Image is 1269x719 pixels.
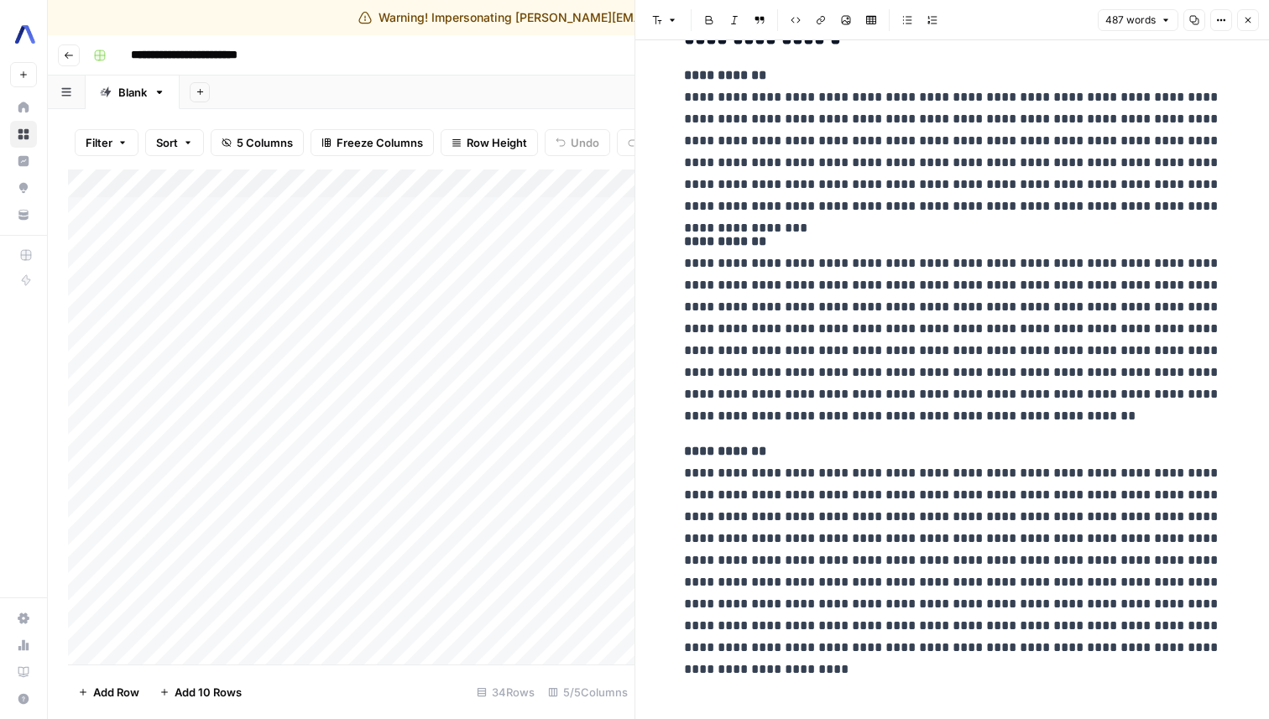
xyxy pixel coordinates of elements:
[145,129,204,156] button: Sort
[467,134,527,151] span: Row Height
[470,679,541,706] div: 34 Rows
[10,201,37,228] a: Your Data
[311,129,434,156] button: Freeze Columns
[86,134,112,151] span: Filter
[10,121,37,148] a: Browse
[118,84,147,101] div: Blank
[1098,9,1178,31] button: 487 words
[358,9,911,26] div: Warning! Impersonating [PERSON_NAME][EMAIL_ADDRESS][PERSON_NAME][DOMAIN_NAME]
[10,13,37,55] button: Workspace: AssemblyAI
[156,134,178,151] span: Sort
[10,605,37,632] a: Settings
[86,76,180,109] a: Blank
[10,632,37,659] a: Usage
[10,175,37,201] a: Opportunities
[175,684,242,701] span: Add 10 Rows
[1105,13,1156,28] span: 487 words
[441,129,538,156] button: Row Height
[571,134,599,151] span: Undo
[149,679,252,706] button: Add 10 Rows
[10,19,40,49] img: AssemblyAI Logo
[10,685,37,712] button: Help + Support
[93,684,139,701] span: Add Row
[10,94,37,121] a: Home
[237,134,293,151] span: 5 Columns
[10,659,37,685] a: Learning Hub
[10,148,37,175] a: Insights
[68,679,149,706] button: Add Row
[545,129,610,156] button: Undo
[211,129,304,156] button: 5 Columns
[541,679,634,706] div: 5/5 Columns
[337,134,423,151] span: Freeze Columns
[75,129,138,156] button: Filter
